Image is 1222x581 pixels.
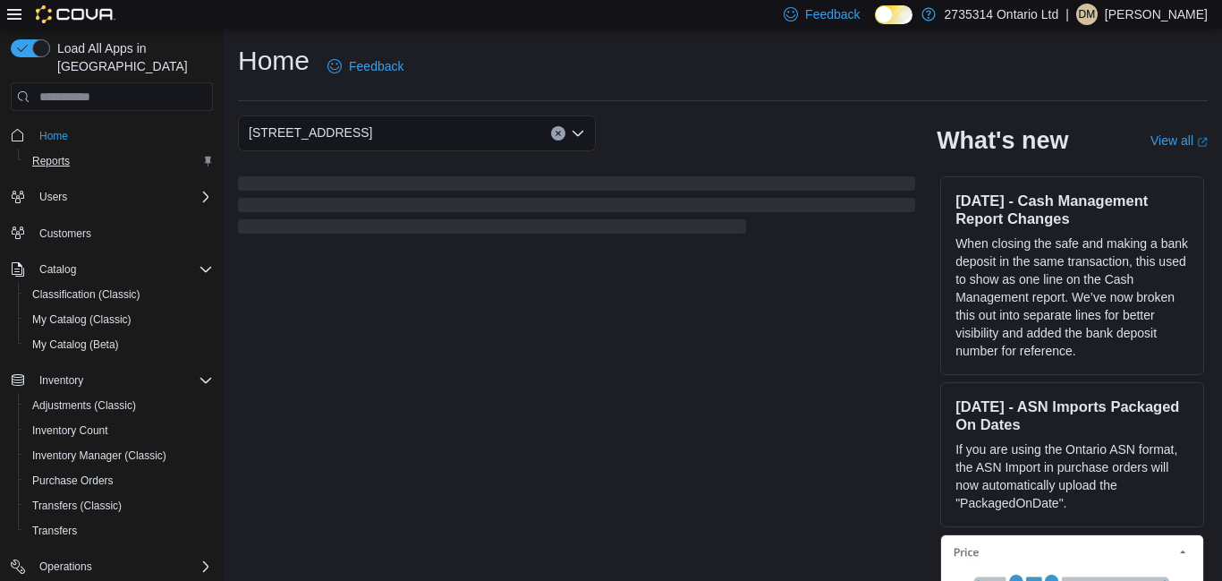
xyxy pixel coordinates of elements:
h2: What's new [937,126,1068,155]
p: When closing the safe and making a bank deposit in the same transaction, this used to show as one... [955,235,1189,360]
button: Transfers (Classic) [18,493,220,518]
span: Customers [32,222,213,244]
span: Catalog [32,259,213,280]
button: Catalog [4,257,220,282]
svg: External link [1197,137,1208,148]
span: Inventory [32,370,213,391]
button: Open list of options [571,126,585,141]
span: Classification (Classic) [25,284,213,305]
span: Users [32,186,213,208]
a: View allExternal link [1150,133,1208,148]
span: Transfers (Classic) [25,495,213,517]
button: Inventory Manager (Classic) [18,443,220,468]
h3: [DATE] - Cash Management Report Changes [955,192,1189,227]
a: Home [32,125,75,147]
button: My Catalog (Beta) [18,332,220,357]
a: My Catalog (Classic) [25,309,139,330]
a: My Catalog (Beta) [25,334,126,355]
a: Inventory Manager (Classic) [25,445,174,466]
a: Adjustments (Classic) [25,395,143,416]
a: Feedback [320,48,411,84]
span: My Catalog (Classic) [32,312,132,327]
span: Transfers [32,524,77,538]
a: Purchase Orders [25,470,121,491]
button: Inventory [32,370,90,391]
span: Load All Apps in [GEOGRAPHIC_DATA] [50,39,213,75]
button: Users [32,186,74,208]
p: | [1065,4,1069,25]
h3: [DATE] - ASN Imports Packaged On Dates [955,397,1189,433]
span: Classification (Classic) [32,287,140,302]
a: Reports [25,150,77,172]
span: [STREET_ADDRESS] [249,122,372,143]
span: Feedback [805,5,860,23]
button: Inventory [4,368,220,393]
button: Users [4,184,220,209]
button: Classification (Classic) [18,282,220,307]
a: Classification (Classic) [25,284,148,305]
button: Reports [18,149,220,174]
span: Feedback [349,57,403,75]
span: Purchase Orders [32,474,114,488]
span: Home [39,129,68,143]
p: If you are using the Ontario ASN format, the ASN Import in purchase orders will now automatically... [955,440,1189,512]
img: Cova [36,5,115,23]
span: My Catalog (Classic) [25,309,213,330]
button: Home [4,122,220,148]
span: Operations [39,560,92,574]
span: DM [1079,4,1096,25]
span: Purchase Orders [25,470,213,491]
p: 2735314 Ontario Ltd [945,4,1059,25]
button: Catalog [32,259,83,280]
span: Operations [32,556,213,577]
input: Dark Mode [875,5,912,24]
span: Adjustments (Classic) [25,395,213,416]
span: Transfers (Classic) [32,499,122,513]
span: Inventory [39,373,83,388]
a: Transfers (Classic) [25,495,129,517]
button: Inventory Count [18,418,220,443]
button: Purchase Orders [18,468,220,493]
span: Transfers [25,520,213,542]
button: Customers [4,220,220,246]
button: Adjustments (Classic) [18,393,220,418]
button: Operations [32,556,99,577]
span: Reports [32,154,70,168]
span: Loading [238,180,915,237]
span: My Catalog (Beta) [25,334,213,355]
a: Transfers [25,520,84,542]
span: Catalog [39,262,76,277]
span: Inventory Manager (Classic) [25,445,213,466]
div: Desiree Metcalfe [1076,4,1098,25]
span: Inventory Count [25,420,213,441]
span: Dark Mode [875,24,876,25]
span: Inventory Manager (Classic) [32,449,166,463]
button: My Catalog (Classic) [18,307,220,332]
p: [PERSON_NAME] [1105,4,1208,25]
span: Customers [39,226,91,241]
a: Customers [32,223,98,244]
span: Adjustments (Classic) [32,398,136,413]
span: Reports [25,150,213,172]
span: My Catalog (Beta) [32,337,119,352]
span: Users [39,190,67,204]
span: Home [32,124,213,146]
span: Inventory Count [32,423,108,438]
button: Clear input [551,126,565,141]
button: Transfers [18,518,220,543]
button: Operations [4,554,220,579]
h1: Home [238,43,310,79]
a: Inventory Count [25,420,115,441]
